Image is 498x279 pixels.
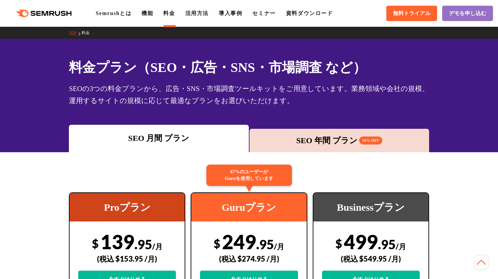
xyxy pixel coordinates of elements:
[378,237,396,252] span: .95
[206,165,292,186] div: 67%のユーザーが Guruを使用しています
[82,30,95,35] a: 料金
[449,10,486,17] span: デモを申し込む
[274,242,284,251] span: /月
[286,10,333,16] a: 資料ダウンロード
[256,237,274,252] span: .95
[386,6,437,21] a: 無料トライアル
[69,83,429,107] div: SEOの3つの料金プランから、広告・SNS・市場調査ツールキットをご用意しています。業務領域や会社の規模、運用するサイトの規模に応じて最適なプランをお選びいただけます。
[214,237,220,250] span: $
[70,193,185,221] div: Proプラン
[359,136,382,145] span: 16% OFF
[438,253,491,272] iframe: Help widget launcher
[252,10,276,16] a: セミナー
[200,247,298,271] div: (税込 $274.95 /月)
[185,10,209,16] a: 活用方法
[393,10,430,17] span: 無料トライアル
[69,30,81,35] a: TOP
[92,237,99,250] span: $
[96,10,131,16] a: Semrushとは
[253,134,426,147] div: SEO 年間 プラン
[313,193,428,221] div: Businessプラン
[322,247,420,271] div: (税込 $549.95 /月)
[152,242,163,251] span: /月
[163,10,175,16] a: 料金
[78,247,176,271] div: (税込 $153.95 /月)
[191,193,306,221] div: Guruプラン
[134,237,152,252] span: .95
[141,10,153,16] a: 機能
[335,237,342,250] span: $
[396,242,406,251] span: /月
[219,10,242,16] a: 導入事例
[442,6,493,21] a: デモを申し込む
[72,132,245,144] div: SEO 月間 プラン
[69,58,429,77] h1: 料金プラン（SEO・広告・SNS・市場調査 など）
